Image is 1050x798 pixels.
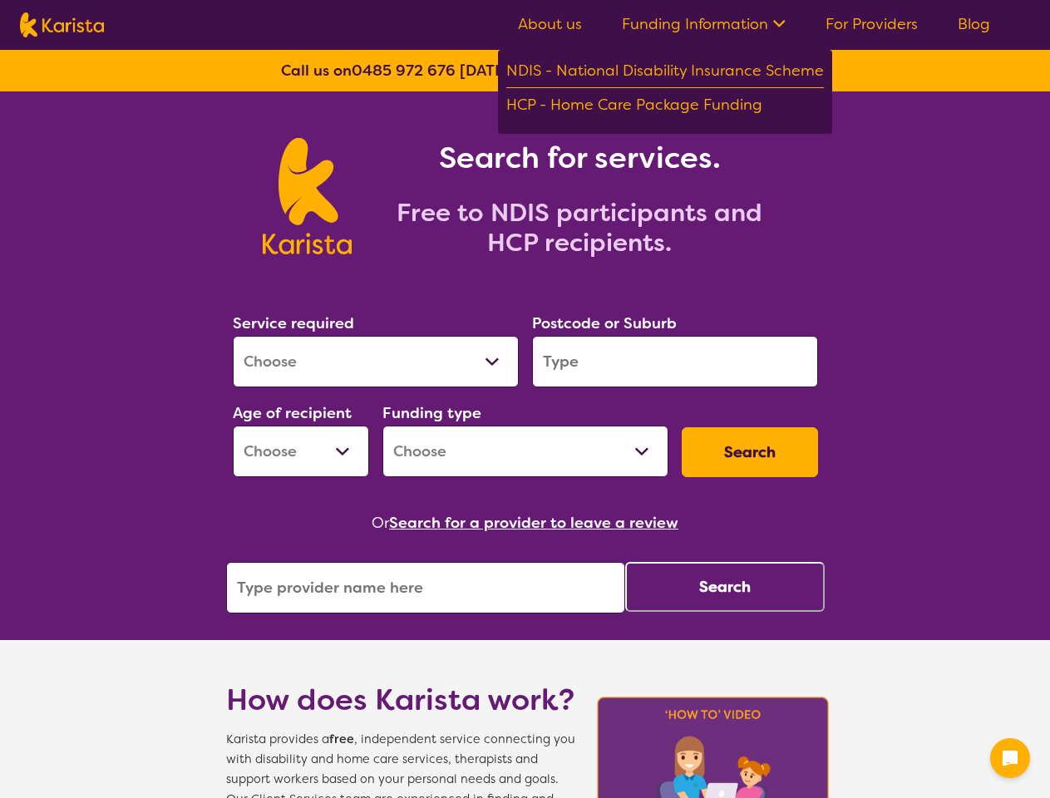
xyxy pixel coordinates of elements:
label: Age of recipient [233,403,352,423]
button: Search [625,562,825,612]
a: For Providers [826,14,918,34]
span: Or [372,510,389,535]
img: Karista logo [20,12,104,37]
label: Service required [233,313,354,333]
b: free [329,731,354,747]
button: Search [682,427,818,477]
label: Funding type [382,403,481,423]
h1: Search for services. [372,138,787,178]
button: Search for a provider to leave a review [389,510,678,535]
a: About us [518,14,582,34]
label: Postcode or Suburb [532,313,677,333]
div: NDIS - National Disability Insurance Scheme [506,58,824,88]
a: 0485 972 676 [352,61,456,81]
b: Call us on [DATE] to [DATE] 8:30am to 6:30pm AEST [281,61,769,81]
a: Blog [958,14,990,34]
a: Funding Information [622,14,786,34]
img: Karista logo [263,138,352,254]
input: Type [532,336,818,387]
div: HCP - Home Care Package Funding [506,92,824,121]
h1: How does Karista work? [226,680,575,720]
h2: Free to NDIS participants and HCP recipients. [372,198,787,258]
input: Type provider name here [226,562,625,613]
